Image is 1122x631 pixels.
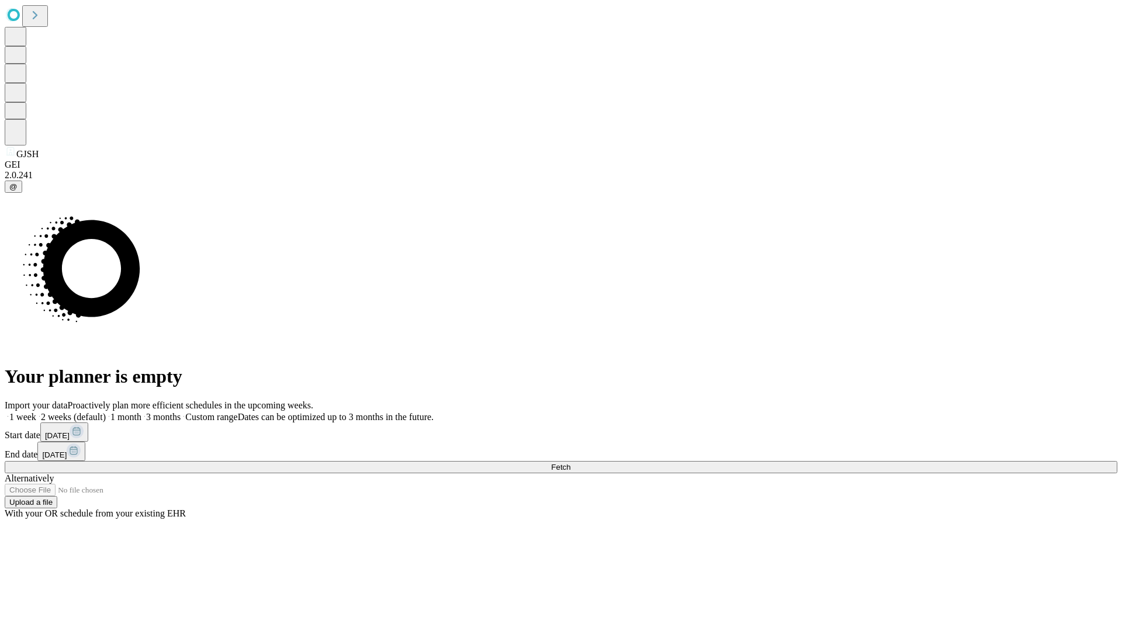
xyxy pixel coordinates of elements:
span: Dates can be optimized up to 3 months in the future. [238,412,434,422]
button: [DATE] [37,442,85,461]
span: 2 weeks (default) [41,412,106,422]
span: @ [9,182,18,191]
div: End date [5,442,1117,461]
button: [DATE] [40,422,88,442]
span: 1 month [110,412,141,422]
span: GJSH [16,149,39,159]
span: 1 week [9,412,36,422]
span: [DATE] [45,431,70,440]
span: Custom range [185,412,237,422]
span: Proactively plan more efficient schedules in the upcoming weeks. [68,400,313,410]
div: 2.0.241 [5,170,1117,181]
button: Fetch [5,461,1117,473]
span: [DATE] [42,450,67,459]
button: @ [5,181,22,193]
span: Alternatively [5,473,54,483]
div: Start date [5,422,1117,442]
h1: Your planner is empty [5,366,1117,387]
span: Fetch [551,463,570,471]
div: GEI [5,160,1117,170]
span: 3 months [146,412,181,422]
span: Import your data [5,400,68,410]
button: Upload a file [5,496,57,508]
span: With your OR schedule from your existing EHR [5,508,186,518]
